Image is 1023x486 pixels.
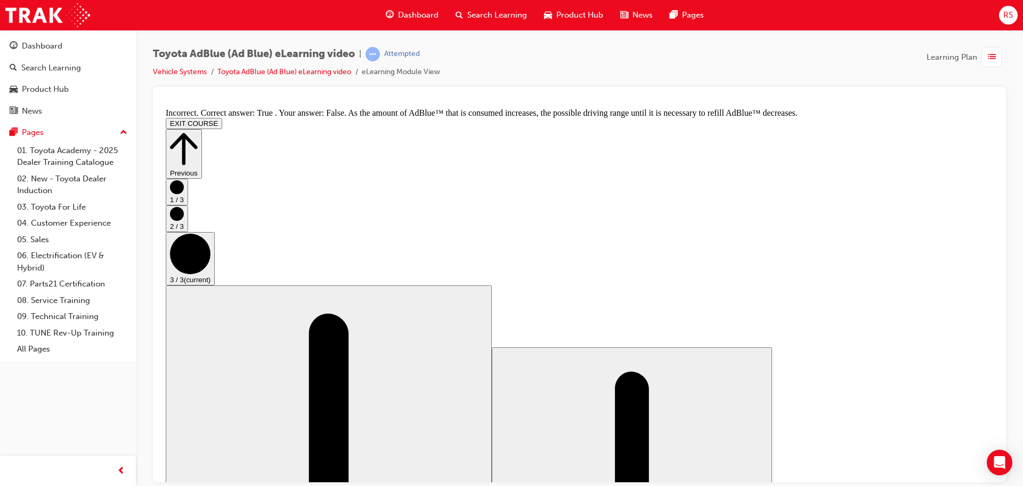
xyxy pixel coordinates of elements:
[1003,9,1013,21] span: RS
[362,66,440,78] li: eLearning Module View
[13,325,132,341] a: 10. TUNE Rev-Up Training
[5,3,90,27] img: Trak
[13,171,132,199] a: 02. New - Toyota Dealer Induction
[632,9,653,21] span: News
[4,14,61,25] button: EXIT COURSE
[4,58,132,78] a: Search Learning
[9,92,22,100] span: 1 / 3
[670,9,678,22] span: pages-icon
[13,248,132,276] a: 06. Electrification (EV & Hybrid)
[4,79,132,99] a: Product Hub
[22,172,49,180] span: (current)
[377,4,447,26] a: guage-iconDashboard
[4,36,132,56] a: Dashboard
[386,9,394,22] span: guage-icon
[13,341,132,357] a: All Pages
[467,9,527,21] span: Search Learning
[999,6,1018,25] button: RS
[4,101,27,128] button: 2 / 3
[4,34,132,123] button: DashboardSearch LearningProduct HubNews
[153,67,207,76] a: Vehicle Systems
[22,40,62,52] div: Dashboard
[544,9,552,22] span: car-icon
[10,107,18,116] span: news-icon
[661,4,712,26] a: pages-iconPages
[13,142,132,171] a: 01. Toyota Academy - 2025 Dealer Training Catalogue
[447,4,535,26] a: search-iconSearch Learning
[535,4,612,26] a: car-iconProduct Hub
[4,123,132,142] button: Pages
[9,65,36,73] span: Previous
[120,126,127,140] span: up-icon
[4,128,53,181] button: 3 / 3(current)
[10,42,18,51] span: guage-icon
[682,9,704,21] span: Pages
[4,101,132,121] a: News
[13,232,132,248] a: 05. Sales
[21,62,81,74] div: Search Learning
[927,51,977,63] span: Learning Plan
[9,118,22,126] span: 2 / 3
[987,450,1012,475] div: Open Intercom Messenger
[927,47,1006,67] button: Learning Plan
[13,199,132,216] a: 03. Toyota For Life
[153,48,355,60] span: Toyota AdBlue (Ad Blue) eLearning video
[988,51,996,64] span: list-icon
[398,9,439,21] span: Dashboard
[217,67,351,76] a: Toyota AdBlue (Ad Blue) eLearning video
[366,47,380,61] span: learningRecordVerb_ATTEMPT-icon
[10,85,18,94] span: car-icon
[384,49,420,59] div: Attempted
[13,292,132,309] a: 08. Service Training
[13,215,132,232] a: 04. Customer Experience
[13,276,132,292] a: 07. Parts21 Certification
[4,75,27,101] button: 1 / 3
[117,465,125,478] span: prev-icon
[456,9,463,22] span: search-icon
[13,308,132,325] a: 09. Technical Training
[22,126,44,139] div: Pages
[22,83,69,95] div: Product Hub
[359,48,361,60] span: |
[10,128,18,138] span: pages-icon
[612,4,661,26] a: news-iconNews
[4,4,832,14] div: Incorrect. Correct answer: True . Your answer: False. As the amount of AdBlue™ that is consumed i...
[556,9,603,21] span: Product Hub
[4,25,40,75] button: Previous
[22,105,42,117] div: News
[10,63,17,73] span: search-icon
[9,172,22,180] span: 3 / 3
[620,9,628,22] span: news-icon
